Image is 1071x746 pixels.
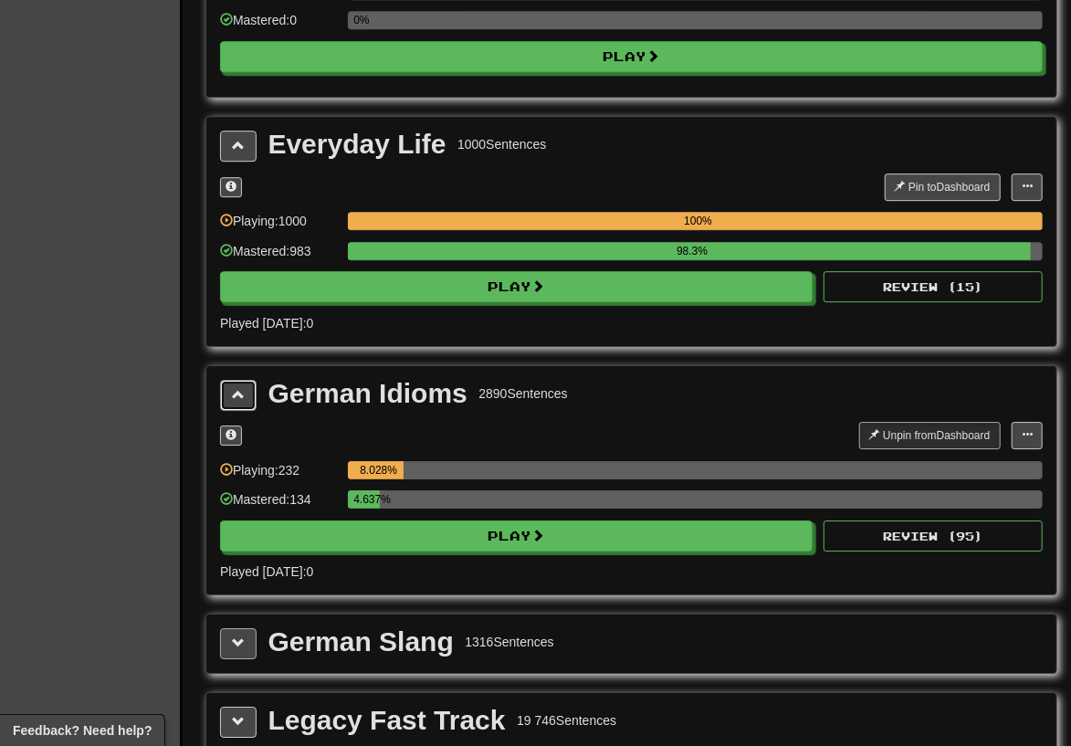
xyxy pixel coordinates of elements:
[268,380,467,407] div: German Idioms
[353,242,1031,260] div: 98.3%
[220,490,339,520] div: Mastered: 134
[517,711,616,730] div: 19 746 Sentences
[220,242,339,272] div: Mastered: 983
[220,520,813,552] button: Play
[465,633,553,651] div: 1316 Sentences
[13,721,152,740] span: Open feedback widget
[478,384,567,403] div: 2890 Sentences
[268,131,446,158] div: Everyday Life
[220,11,339,41] div: Mastered: 0
[220,461,339,491] div: Playing: 232
[268,707,506,734] div: Legacy Fast Track
[885,173,1001,201] button: Pin toDashboard
[353,212,1043,230] div: 100%
[457,135,546,153] div: 1000 Sentences
[220,212,339,242] div: Playing: 1000
[220,271,813,302] button: Play
[859,422,1001,449] button: Unpin fromDashboard
[220,564,313,579] span: Played [DATE]: 0
[824,520,1043,552] button: Review (95)
[220,41,1043,72] button: Play
[220,316,313,331] span: Played [DATE]: 0
[824,271,1043,302] button: Review (15)
[353,490,380,509] div: 4.637%
[353,461,404,479] div: 8.028%
[268,628,454,656] div: German Slang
